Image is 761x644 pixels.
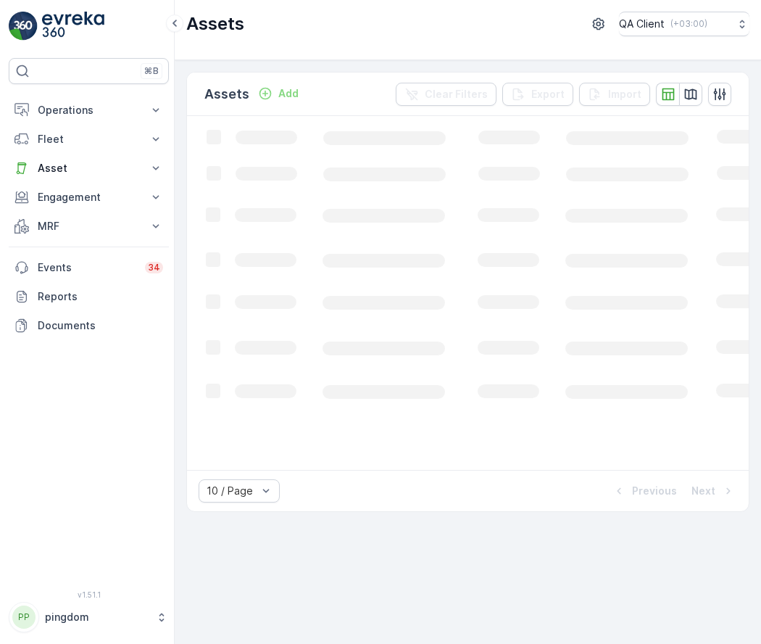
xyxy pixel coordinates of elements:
[9,282,169,311] a: Reports
[670,18,707,30] p: ( +03:00 )
[9,183,169,212] button: Engagement
[38,289,163,304] p: Reports
[9,12,38,41] img: logo
[425,87,488,102] p: Clear Filters
[144,65,159,77] p: ⌘B
[531,87,565,102] p: Export
[38,219,140,234] p: MRF
[38,260,136,275] p: Events
[252,85,304,102] button: Add
[278,86,299,101] p: Add
[38,161,140,176] p: Asset
[148,262,160,273] p: 34
[691,484,715,498] p: Next
[9,602,169,632] button: PPpingdom
[42,12,104,41] img: logo_light-DOdMpM7g.png
[619,17,665,31] p: QA Client
[186,12,244,36] p: Assets
[9,311,169,340] a: Documents
[204,84,249,104] p: Assets
[38,190,140,205] p: Engagement
[38,103,140,117] p: Operations
[9,253,169,282] a: Events34
[9,590,169,599] span: v 1.51.1
[396,83,496,106] button: Clear Filters
[45,610,149,624] p: pingdom
[579,83,650,106] button: Import
[610,482,678,500] button: Previous
[502,83,573,106] button: Export
[632,484,677,498] p: Previous
[38,318,163,333] p: Documents
[9,154,169,183] button: Asset
[9,96,169,125] button: Operations
[9,125,169,154] button: Fleet
[12,606,36,629] div: PP
[9,212,169,241] button: MRF
[608,87,641,102] p: Import
[619,12,749,36] button: QA Client(+03:00)
[38,132,140,146] p: Fleet
[690,482,737,500] button: Next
